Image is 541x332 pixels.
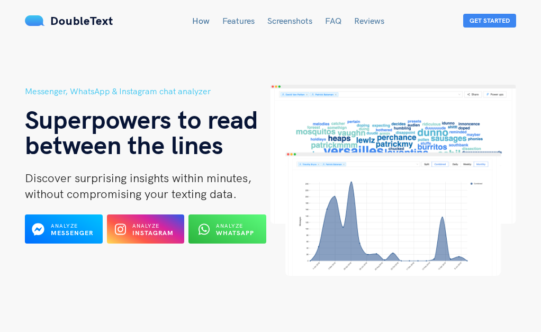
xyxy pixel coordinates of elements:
a: DoubleText [25,13,113,28]
a: Analyze Instagram [107,228,185,238]
button: Get Started [463,14,516,28]
a: Features [222,15,255,26]
span: Analyze [216,222,243,229]
button: Analyze Messenger [25,214,103,244]
a: Analyze WhatsApp [188,228,266,238]
a: Reviews [354,15,384,26]
span: without compromising your texting data. [25,186,237,201]
b: WhatsApp [216,229,254,237]
img: mS3x8y1f88AAAAABJRU5ErkJggg== [25,15,45,26]
button: Analyze WhatsApp [188,214,266,244]
button: Analyze Instagram [107,214,185,244]
a: Screenshots [267,15,312,26]
span: Analyze [51,222,78,229]
span: between the lines [25,129,223,160]
a: FAQ [325,15,341,26]
a: Analyze Messenger [25,228,103,238]
span: Analyze [132,222,159,229]
b: Instagram [132,229,174,237]
a: How [192,15,210,26]
img: hero [270,85,516,276]
b: Messenger [51,229,93,237]
span: Discover surprising insights within minutes, [25,171,251,185]
span: DoubleText [50,13,113,28]
span: Superpowers to read [25,103,258,135]
h5: Messenger, WhatsApp & Instagram chat analyzer [25,85,270,98]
